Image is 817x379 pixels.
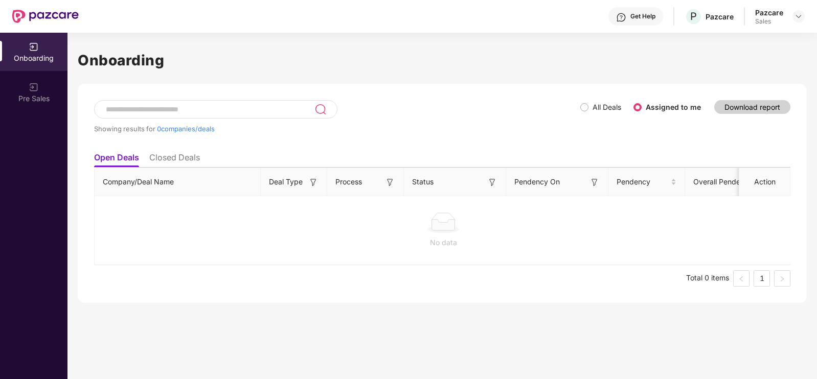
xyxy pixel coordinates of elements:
img: svg+xml;base64,PHN2ZyBpZD0iRHJvcGRvd24tMzJ4MzIiIHhtbG5zPSJodHRwOi8vd3d3LnczLm9yZy8yMDAwL3N2ZyIgd2... [795,12,803,20]
li: Next Page [774,270,790,287]
label: Assigned to me [646,103,701,111]
a: 1 [754,271,769,286]
span: right [779,276,785,282]
th: Overall Pendency [685,168,772,196]
img: svg+xml;base64,PHN2ZyB3aWR0aD0iMTYiIGhlaWdodD0iMTYiIHZpZXdCb3g9IjAgMCAxNiAxNiIgZmlsbD0ibm9uZSIgeG... [487,177,497,187]
div: Showing results for [94,125,580,133]
button: Download report [714,100,790,114]
th: Action [739,168,790,196]
span: left [738,276,744,282]
div: Pazcare [755,8,783,17]
img: New Pazcare Logo [12,10,79,23]
span: Deal Type [269,176,303,187]
button: left [733,270,750,287]
li: Open Deals [94,152,139,167]
div: Get Help [630,12,655,20]
li: Previous Page [733,270,750,287]
th: Company/Deal Name [95,168,261,196]
th: Pendency [608,168,685,196]
span: Pendency On [514,176,560,187]
span: Status [412,176,434,187]
label: All Deals [593,103,621,111]
img: svg+xml;base64,PHN2ZyB3aWR0aD0iMTYiIGhlaWdodD0iMTYiIHZpZXdCb3g9IjAgMCAxNiAxNiIgZmlsbD0ibm9uZSIgeG... [589,177,600,187]
span: P [690,10,697,22]
img: svg+xml;base64,PHN2ZyB3aWR0aD0iMjAiIGhlaWdodD0iMjAiIHZpZXdCb3g9IjAgMCAyMCAyMCIgZmlsbD0ibm9uZSIgeG... [29,82,39,92]
li: Total 0 items [686,270,729,287]
div: No data [103,237,784,248]
h1: Onboarding [78,49,807,72]
span: Pendency [617,176,669,187]
img: svg+xml;base64,PHN2ZyB3aWR0aD0iMTYiIGhlaWdodD0iMTYiIHZpZXdCb3g9IjAgMCAxNiAxNiIgZmlsbD0ibm9uZSIgeG... [385,177,395,187]
li: 1 [754,270,770,287]
span: 0 companies/deals [157,125,215,133]
div: Pazcare [706,12,734,21]
span: Process [335,176,362,187]
button: right [774,270,790,287]
li: Closed Deals [149,152,200,167]
img: svg+xml;base64,PHN2ZyB3aWR0aD0iMTYiIGhlaWdodD0iMTYiIHZpZXdCb3g9IjAgMCAxNiAxNiIgZmlsbD0ibm9uZSIgeG... [308,177,319,187]
img: svg+xml;base64,PHN2ZyB3aWR0aD0iMjAiIGhlaWdodD0iMjAiIHZpZXdCb3g9IjAgMCAyMCAyMCIgZmlsbD0ibm9uZSIgeG... [29,42,39,52]
div: Sales [755,17,783,26]
img: svg+xml;base64,PHN2ZyBpZD0iSGVscC0zMngzMiIgeG1sbnM9Imh0dHA6Ly93d3cudzMub3JnLzIwMDAvc3ZnIiB3aWR0aD... [616,12,626,22]
img: svg+xml;base64,PHN2ZyB3aWR0aD0iMjQiIGhlaWdodD0iMjUiIHZpZXdCb3g9IjAgMCAyNCAyNSIgZmlsbD0ibm9uZSIgeG... [314,103,326,115]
